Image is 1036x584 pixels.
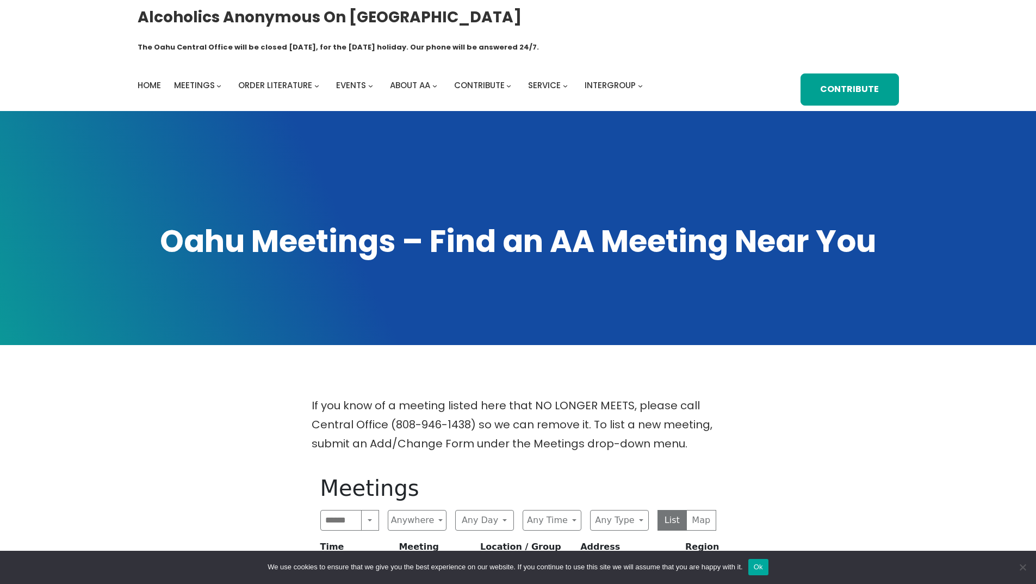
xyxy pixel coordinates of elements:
[320,475,716,501] h1: Meetings
[801,73,898,106] a: Contribute
[388,510,446,531] button: Anywhere
[390,79,430,91] span: About AA
[138,78,647,93] nav: Intergroup
[138,78,161,93] a: Home
[138,221,899,262] h1: Oahu Meetings – Find an AA Meeting Near You
[585,78,636,93] a: Intergroup
[216,83,221,88] button: Meetings submenu
[314,83,319,88] button: Order Literature submenu
[174,78,215,93] a: Meetings
[681,539,785,560] th: Region
[563,83,568,88] button: Service submenu
[638,83,643,88] button: Intergroup submenu
[312,396,725,453] p: If you know of a meeting listed here that NO LONGER MEETS, please call Central Office (808-946-14...
[361,510,379,531] button: Search
[506,83,511,88] button: Contribute submenu
[268,562,742,573] span: We use cookies to ensure that we give you the best experience on our website. If you continue to ...
[174,79,215,91] span: Meetings
[528,79,561,91] span: Service
[454,78,505,93] a: Contribute
[455,510,514,531] button: Any Day
[138,42,539,53] h1: The Oahu Central Office will be closed [DATE], for the [DATE] holiday. Our phone will be answered...
[138,79,161,91] span: Home
[336,78,366,93] a: Events
[585,79,636,91] span: Intergroup
[590,510,649,531] button: Any Type
[528,78,561,93] a: Service
[394,539,476,560] th: Meeting
[657,510,687,531] button: List
[686,510,716,531] button: Map
[138,4,522,30] a: Alcoholics Anonymous on [GEOGRAPHIC_DATA]
[336,79,366,91] span: Events
[576,539,681,560] th: Address
[390,78,430,93] a: About AA
[312,539,395,560] th: Time
[1017,562,1028,573] span: No
[523,510,581,531] button: Any Time
[454,79,505,91] span: Contribute
[368,83,373,88] button: Events submenu
[476,539,576,560] th: Location / Group
[748,559,768,575] button: Ok
[432,83,437,88] button: About AA submenu
[238,79,312,91] span: Order Literature
[320,510,362,531] input: Search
